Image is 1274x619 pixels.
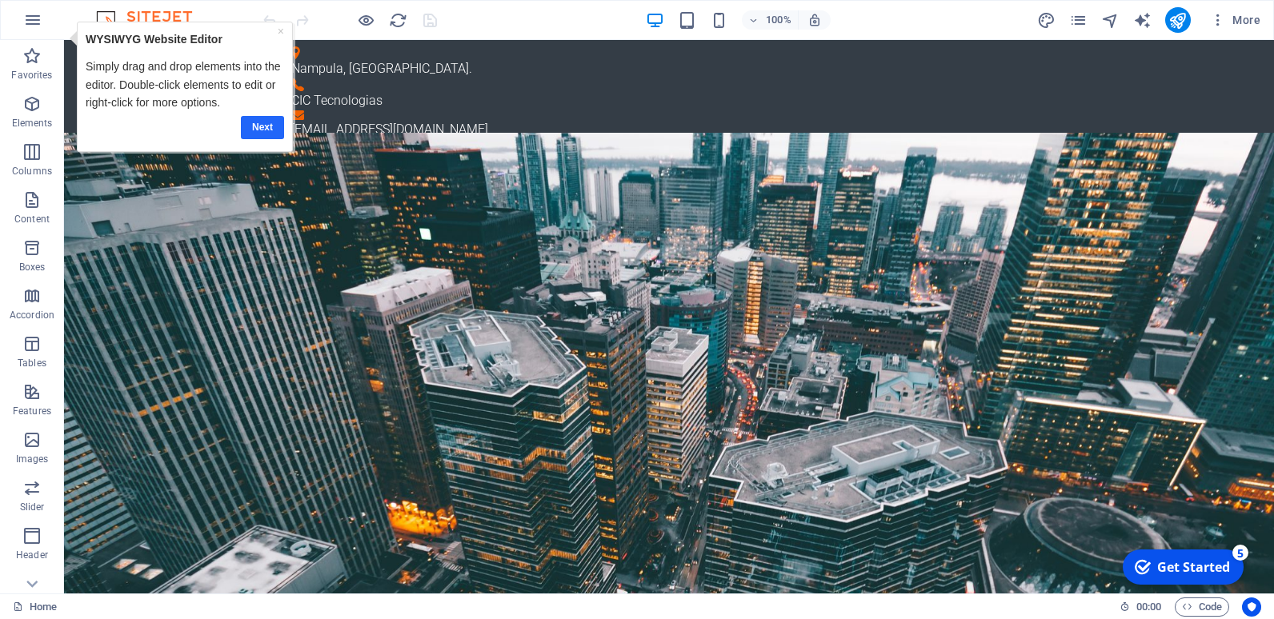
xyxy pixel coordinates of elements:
[1037,10,1056,30] button: design
[1120,597,1162,617] h6: Session time
[766,10,791,30] h6: 100%
[388,10,407,30] button: reload
[1175,597,1229,617] button: Code
[14,213,50,226] p: Content
[1133,11,1152,30] i: AI Writer
[1101,11,1120,30] i: Navigator
[176,94,219,118] a: Next
[43,15,116,33] div: Get Started
[13,597,57,617] a: Click to cancel selection. Double-click to open Pages
[1136,597,1161,617] span: 00 00
[10,309,54,321] p: Accordion
[1204,7,1267,33] button: More
[742,10,799,30] button: 100%
[11,69,52,82] p: Favorites
[1168,11,1187,30] i: Publish
[213,3,219,16] a: ×
[1182,597,1222,617] span: Code
[1148,601,1150,613] span: :
[118,2,134,18] div: 5
[1069,10,1088,30] button: pages
[1242,597,1261,617] button: Usercentrics
[19,261,46,274] p: Boxes
[1133,10,1152,30] button: text_generator
[1165,7,1191,33] button: publish
[1210,12,1260,28] span: More
[807,13,822,27] i: On resize automatically adjust zoom level to fit chosen device.
[16,549,48,561] p: Header
[13,405,51,417] p: Features
[21,36,219,90] p: Simply drag and drop elements into the editor. Double-click elements to edit or right-click for m...
[92,10,212,30] img: Editor Logo
[12,165,52,178] p: Columns
[12,117,53,130] p: Elements
[21,11,158,24] strong: WYSIWYG Website Editor
[16,453,49,465] p: Images
[1101,10,1120,30] button: navigator
[1037,11,1056,30] i: Design (Ctrl+Alt+Y)
[356,10,375,30] button: Click here to leave preview mode and continue editing
[20,501,45,513] p: Slider
[213,1,219,18] div: Close tooltip
[18,357,46,369] p: Tables
[9,6,130,42] div: Get Started 5 items remaining, 0% complete
[389,11,407,30] i: Reload page
[1069,11,1088,30] i: Pages (Ctrl+Alt+S)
